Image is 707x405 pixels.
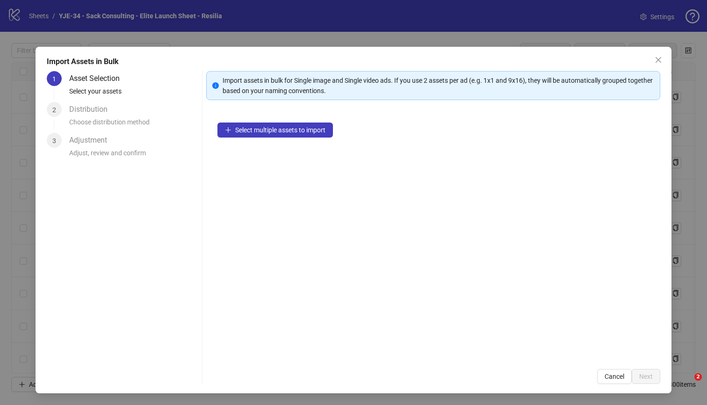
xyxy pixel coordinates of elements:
span: 1 [52,75,56,83]
span: 3 [52,137,56,145]
span: close [655,56,662,64]
button: Select multiple assets to import [217,123,333,137]
div: Adjust, review and confirm [69,148,198,164]
div: Adjustment [69,133,115,148]
div: Distribution [69,102,115,117]
button: Cancel [597,369,632,384]
div: Import assets in bulk for Single image and Single video ads. If you use 2 assets per ad (e.g. 1x1... [223,75,655,96]
span: 2 [52,106,56,114]
button: Close [651,52,666,67]
div: Import Assets in Bulk [47,56,661,67]
div: Choose distribution method [69,117,198,133]
span: Cancel [605,373,624,380]
span: plus [225,127,231,133]
button: Next [632,369,660,384]
span: info-circle [212,82,219,89]
div: Asset Selection [69,71,127,86]
span: Select multiple assets to import [235,126,325,134]
iframe: Intercom live chat [675,373,698,396]
div: Select your assets [69,86,198,102]
span: 2 [694,373,702,381]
